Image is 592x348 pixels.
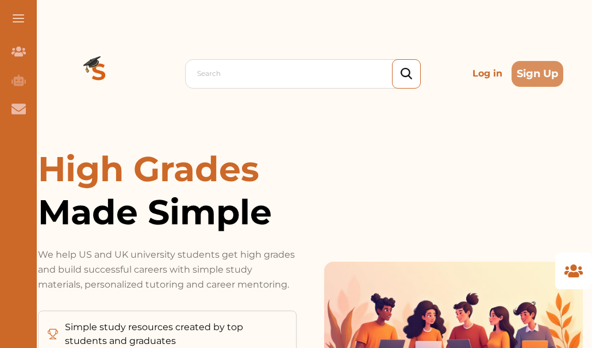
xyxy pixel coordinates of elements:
[65,320,287,348] p: Simple study resources created by top students and graduates
[38,148,259,190] span: High Grades
[38,190,297,234] span: Made Simple
[401,68,412,80] img: search_icon
[468,62,507,85] p: Log in
[512,61,563,87] button: Sign Up
[57,32,140,115] img: Logo
[38,247,297,292] p: We help US and UK university students get high grades and build successful careers with simple st...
